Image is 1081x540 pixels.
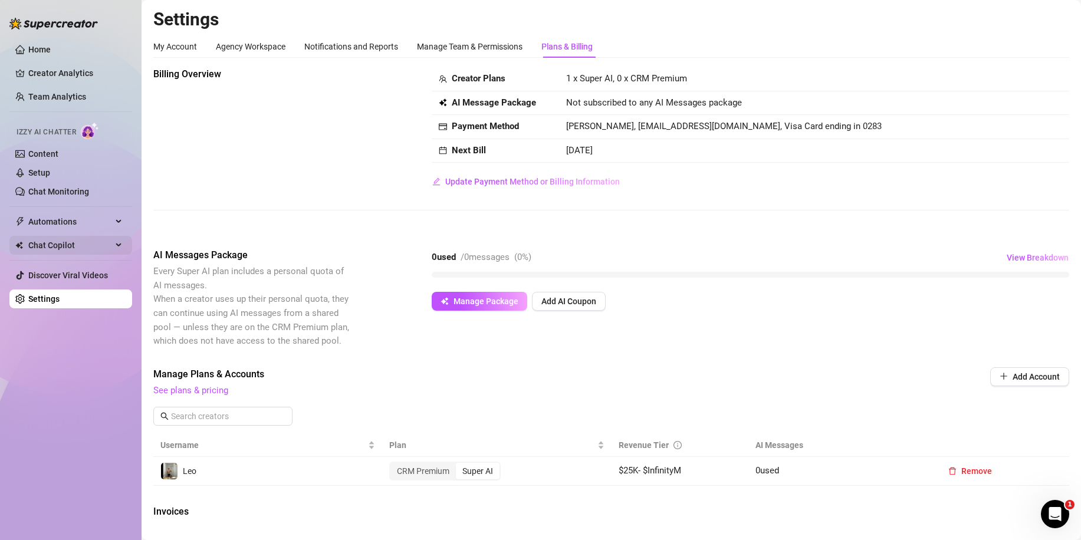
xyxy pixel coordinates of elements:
span: [PERSON_NAME], [EMAIL_ADDRESS][DOMAIN_NAME], Visa Card ending in 0283 [566,121,882,131]
span: team [439,75,447,83]
button: Add AI Coupon [532,292,606,311]
button: Manage Package [432,292,527,311]
span: Add AI Coupon [541,297,596,306]
span: Chat Copilot [28,236,112,255]
img: Chat Copilot [15,241,23,249]
div: Super AI [456,463,500,479]
span: [DATE] [566,145,593,156]
a: Team Analytics [28,92,86,101]
div: Notifications and Reports [304,40,398,53]
a: Discover Viral Videos [28,271,108,280]
span: $ 25K - $ InfinityM [619,465,681,476]
input: Search creators [171,410,276,423]
span: Leo [183,466,196,476]
span: Billing Overview [153,67,351,81]
h2: Settings [153,8,1069,31]
div: segmented control [389,462,501,480]
th: Plan [382,434,611,457]
th: AI Messages [748,434,932,457]
span: info-circle [673,441,682,449]
iframe: Intercom live chat [1041,500,1069,528]
strong: Creator Plans [452,73,505,84]
span: AI Messages Package [153,248,351,262]
span: plus [1000,372,1008,380]
span: 1 x Super AI, 0 x CRM Premium [566,73,687,84]
img: Leo [161,463,178,479]
a: Settings [28,294,60,304]
strong: 0 used [432,252,456,262]
a: Content [28,149,58,159]
button: View Breakdown [1006,248,1069,267]
span: Revenue Tier [619,440,669,450]
a: Setup [28,168,50,177]
span: Izzy AI Chatter [17,127,76,138]
span: Not subscribed to any AI Messages package [566,96,742,110]
span: Update Payment Method or Billing Information [445,177,620,186]
span: Manage Package [454,297,518,306]
strong: Payment Method [452,121,519,131]
span: Manage Plans & Accounts [153,367,910,381]
span: Username [160,439,366,452]
span: delete [948,467,957,475]
div: Plans & Billing [541,40,593,53]
strong: Next Bill [452,145,486,156]
span: Remove [961,466,992,476]
strong: AI Message Package [452,97,536,108]
span: calendar [439,146,447,154]
span: ( 0 %) [514,252,531,262]
span: Plan [389,439,594,452]
a: Home [28,45,51,54]
span: 1 [1065,500,1075,509]
span: 0 used [755,465,779,476]
span: edit [432,177,441,186]
div: Manage Team & Permissions [417,40,523,53]
span: thunderbolt [15,217,25,226]
a: Creator Analytics [28,64,123,83]
span: Automations [28,212,112,231]
th: Username [153,434,382,457]
span: Invoices [153,505,351,519]
img: logo-BBDzfeDw.svg [9,18,98,29]
button: Remove [939,462,1001,480]
span: / 0 messages [461,252,510,262]
div: Agency Workspace [216,40,285,53]
a: Chat Monitoring [28,187,89,196]
button: Update Payment Method or Billing Information [432,172,620,191]
span: credit-card [439,123,447,131]
a: See plans & pricing [153,385,228,396]
button: Add Account [990,367,1069,386]
div: My Account [153,40,197,53]
span: Add Account [1013,372,1060,381]
span: Every Super AI plan includes a personal quota of AI messages. When a creator uses up their person... [153,266,349,346]
div: CRM Premium [390,463,456,479]
img: AI Chatter [81,122,99,139]
span: search [160,412,169,420]
span: View Breakdown [1007,253,1069,262]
